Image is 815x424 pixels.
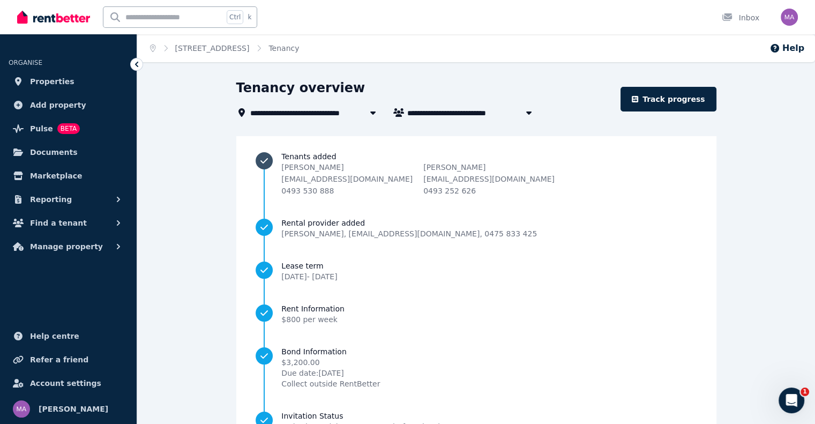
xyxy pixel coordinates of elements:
a: Refer a friend [9,349,128,370]
span: Pulse [30,122,53,135]
span: Bond Information [281,346,380,357]
span: [DATE] - [DATE] [281,272,337,281]
a: Bond Information$3,200.00Due date:[DATE]Collect outside RentBetter [256,346,696,389]
span: Invitation Status [281,411,475,421]
button: Manage property [9,236,128,257]
span: Account settings [30,377,101,390]
span: $800 per week [281,315,338,324]
span: Refer a friend [30,353,88,366]
span: [PERSON_NAME] , [EMAIL_ADDRESS][DOMAIN_NAME] , 0475 833 425 [281,228,537,239]
a: Account settings [9,373,128,394]
span: Ctrl [227,10,243,24]
span: Help centre [30,330,79,343]
span: $3,200.00 [281,357,380,368]
nav: Breadcrumb [137,34,312,62]
span: 0493 252 626 [423,187,476,195]
span: Rental provider added [281,218,537,228]
a: Documents [9,142,128,163]
a: PulseBETA [9,118,128,139]
a: Properties [9,71,128,92]
a: [STREET_ADDRESS] [175,44,250,53]
a: Rent Information$800 per week [256,303,696,325]
span: Tenants added [281,151,696,162]
p: [EMAIL_ADDRESS][DOMAIN_NAME] [281,174,413,184]
a: Lease term[DATE]- [DATE] [256,261,696,282]
span: BETA [57,123,80,134]
p: [EMAIL_ADDRESS][DOMAIN_NAME] [423,174,555,184]
a: Marketplace [9,165,128,187]
div: Inbox [722,12,759,23]
img: Michael Adams [781,9,798,26]
button: Find a tenant [9,212,128,234]
span: Find a tenant [30,217,87,229]
button: Reporting [9,189,128,210]
p: [PERSON_NAME] [281,162,413,173]
a: Rental provider added[PERSON_NAME], [EMAIL_ADDRESS][DOMAIN_NAME], 0475 833 425 [256,218,696,239]
span: 1 [801,388,809,396]
a: Tenants added[PERSON_NAME][EMAIL_ADDRESS][DOMAIN_NAME]0493 530 888[PERSON_NAME][EMAIL_ADDRESS][DO... [256,151,696,196]
span: Due date: [DATE] [281,368,380,378]
h1: Tenancy overview [236,79,365,96]
span: Collect outside RentBetter [281,378,380,389]
span: Manage property [30,240,103,253]
a: Help centre [9,325,128,347]
span: Rent Information [281,303,345,314]
span: [PERSON_NAME] [39,403,108,415]
a: Track progress [620,87,716,111]
span: Marketplace [30,169,82,182]
span: Properties [30,75,74,88]
span: Reporting [30,193,72,206]
img: RentBetter [17,9,90,25]
p: [PERSON_NAME] [423,162,555,173]
a: Add property [9,94,128,116]
span: 0493 530 888 [281,187,334,195]
span: k [248,13,251,21]
span: ORGANISE [9,59,42,66]
iframe: Intercom live chat [779,388,804,413]
span: Tenancy [268,43,299,54]
span: Lease term [281,261,337,271]
span: Documents [30,146,78,159]
button: Help [769,42,804,55]
img: Michael Adams [13,400,30,418]
span: Add property [30,99,86,111]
